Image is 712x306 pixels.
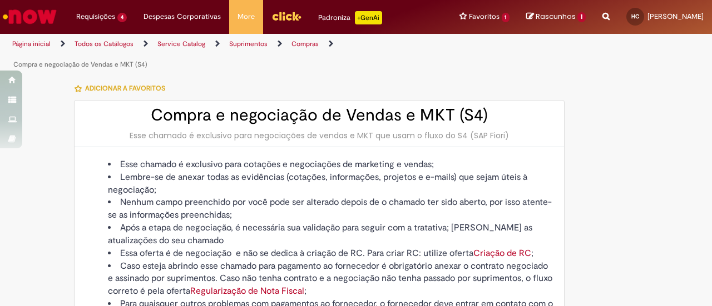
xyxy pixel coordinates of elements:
[74,77,171,100] button: Adicionar a Favoritos
[502,13,510,22] span: 1
[1,6,58,28] img: ServiceNow
[85,84,165,93] span: Adicionar a Favoritos
[108,158,553,171] li: Esse chamado é exclusivo para cotações e negociações de marketing e vendas;
[8,34,466,75] ul: Trilhas de página
[12,39,51,48] a: Página inicial
[117,13,127,22] span: 4
[86,130,553,141] div: Esse chamado é exclusivo para negociações de vendas e MKT que usam o fluxo do S4 (SAP Fiori)
[631,13,639,20] span: HC
[108,222,553,247] li: Após a etapa de negociação, é necessária sua validação para seguir com a tratativa; [PERSON_NAME]...
[108,247,553,260] li: Essa oferta é de negociação e não se dedica à criação de RC. Para criar RC: utilize oferta ;
[86,106,553,124] h2: Compra e negociação de Vendas e MKT (S4)
[469,11,500,22] span: Favoritos
[318,11,382,24] div: Padroniza
[76,11,115,22] span: Requisições
[473,248,531,259] a: Criação de RC
[271,8,301,24] img: click_logo_yellow_360x200.png
[108,171,553,197] li: Lembre-se de anexar todas as evidências (cotações, informações, projetos e e-mails) que sejam úte...
[108,260,553,298] li: Caso esteja abrindo esse chamado para pagamento ao fornecedor é obrigatório anexar o contrato neg...
[144,11,221,22] span: Despesas Corporativas
[238,11,255,22] span: More
[229,39,268,48] a: Suprimentos
[536,11,576,22] span: Rascunhos
[190,285,304,297] a: Regularização de Nota Fiscal
[108,196,553,222] li: Nenhum campo preenchido por você pode ser alterado depois de o chamado ter sido aberto, por isso ...
[647,12,704,21] span: [PERSON_NAME]
[577,12,586,22] span: 1
[157,39,205,48] a: Service Catalog
[75,39,133,48] a: Todos os Catálogos
[291,39,319,48] a: Compras
[355,11,382,24] p: +GenAi
[526,12,586,22] a: Rascunhos
[13,60,147,69] a: Compra e negociação de Vendas e MKT (S4)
